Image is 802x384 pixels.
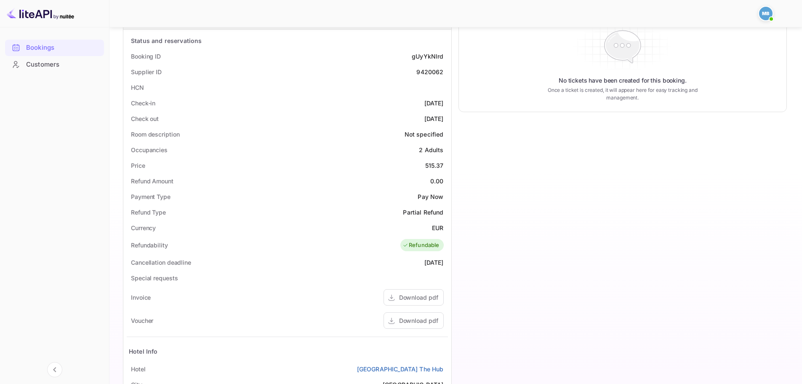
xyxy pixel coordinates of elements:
div: Status and reservations [131,36,202,45]
div: Bookings [5,40,104,56]
div: Invoice [131,293,151,302]
div: Cancellation deadline [131,258,191,267]
div: 2 Adults [419,145,443,154]
div: Currency [131,223,156,232]
div: Check out [131,114,159,123]
div: Room description [131,130,179,139]
div: gUyYkNlrd [412,52,443,61]
a: Bookings [5,40,104,55]
div: [DATE] [424,99,444,107]
div: Pay Now [418,192,443,201]
div: Supplier ID [131,67,162,76]
div: Hotel [131,365,146,373]
img: LiteAPI logo [7,7,74,20]
div: Not specified [405,130,444,139]
p: Once a ticket is created, it will appear here for easy tracking and management. [534,86,711,102]
div: Hotel Info [129,347,158,356]
button: Collapse navigation [47,362,62,377]
div: Download pdf [399,316,438,325]
div: 9420062 [416,67,443,76]
div: Refund Amount [131,177,173,185]
div: HCN [131,83,144,92]
div: Refundable [402,241,440,250]
a: Customers [5,56,104,72]
div: Customers [26,60,100,70]
p: No tickets have been created for this booking. [559,76,687,85]
div: Occupancies [131,145,168,154]
div: Booking ID [131,52,161,61]
div: Price [131,161,145,170]
a: [GEOGRAPHIC_DATA] The Hub [357,365,444,373]
div: Download pdf [399,293,438,302]
div: Bookings [26,43,100,53]
div: Refund Type [131,208,166,217]
div: EUR [432,223,443,232]
div: 515.37 [425,161,444,170]
div: Special requests [131,274,178,282]
div: Partial Refund [403,208,443,217]
img: Mohcine Belkhir [759,7,773,20]
div: Payment Type [131,192,171,201]
div: 0.00 [430,177,444,185]
div: Customers [5,56,104,73]
div: Refundability [131,241,168,250]
div: Voucher [131,316,153,325]
div: [DATE] [424,114,444,123]
div: Check-in [131,99,155,107]
div: [DATE] [424,258,444,267]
